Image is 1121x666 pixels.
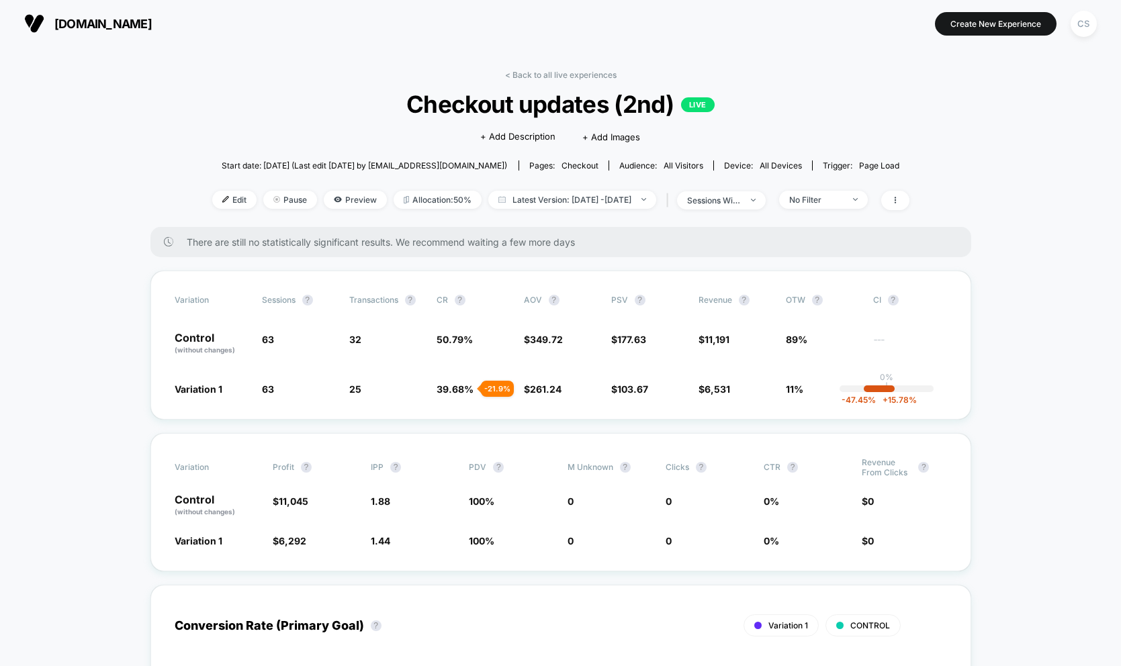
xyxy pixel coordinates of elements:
span: 1.44 [371,535,390,546]
span: checkout [562,160,598,171]
img: Visually logo [24,13,44,34]
span: 89% [786,334,807,345]
div: CS [1071,11,1097,37]
span: Variation 1 [175,383,222,395]
span: $ [862,495,874,507]
img: edit [222,196,229,203]
span: Start date: [DATE] (Last edit [DATE] by [EMAIL_ADDRESS][DOMAIN_NAME]) [222,160,507,171]
p: Control [175,332,249,355]
button: ? [390,462,401,473]
span: 6,531 [705,383,730,395]
img: calendar [498,196,506,203]
div: Audience: [619,160,703,171]
span: CI [873,295,947,305]
button: CS [1067,10,1101,38]
button: [DOMAIN_NAME] [20,13,156,34]
span: Checkout updates (2nd) [246,90,874,118]
span: CTR [764,462,780,472]
div: Pages: [529,160,598,171]
span: PDV [469,462,486,472]
span: 0 [868,535,874,546]
span: 0 [568,535,574,546]
span: 50.79 % [437,334,473,345]
span: Edit [212,191,257,209]
span: 15.78 % [876,395,917,405]
span: 11% [786,383,803,395]
span: CONTROL [850,620,890,630]
p: 0% [880,372,893,382]
span: + Add Images [582,132,640,142]
span: $ [699,383,730,395]
button: ? [918,462,929,473]
button: ? [620,462,631,473]
span: 177.63 [617,334,646,345]
span: 39.68 % [437,383,474,395]
span: AOV [524,295,542,305]
span: 11,045 [279,495,308,507]
span: 6,292 [279,535,306,546]
p: | [885,382,888,392]
span: 0 [868,495,874,507]
span: 0 % [764,535,779,546]
span: $ [273,535,306,546]
span: Variation [175,457,249,477]
button: ? [302,295,313,305]
span: $ [611,334,646,345]
span: $ [862,535,874,546]
button: ? [493,462,504,473]
span: PSV [611,295,628,305]
span: + [883,395,888,405]
span: Preview [324,191,387,209]
span: Pause [263,191,317,209]
span: all devices [760,160,802,171]
span: $ [524,383,562,395]
span: 0 % [764,495,779,507]
span: M Unknown [568,462,613,472]
button: ? [301,462,312,473]
button: ? [371,620,382,631]
span: 0 [666,495,672,507]
span: Sessions [262,295,296,305]
span: There are still no statistically significant results. We recommend waiting a few more days [187,236,944,248]
span: All Visitors [664,160,703,171]
img: end [751,199,756,201]
img: end [853,198,858,201]
a: < Back to all live experiences [505,70,617,80]
span: $ [611,383,648,395]
span: 63 [262,334,274,345]
span: Latest Version: [DATE] - [DATE] [488,191,656,209]
span: Transactions [349,295,398,305]
span: IPP [371,462,384,472]
span: $ [273,495,308,507]
div: - 21.9 % [481,381,514,397]
span: Variation 1 [175,535,222,546]
div: Trigger: [823,160,899,171]
span: Clicks [666,462,689,472]
span: (without changes) [175,346,235,354]
img: end [641,198,646,201]
button: ? [888,295,899,305]
span: 0 [568,495,574,507]
span: 349.72 [530,334,563,345]
span: 100 % [469,495,494,507]
span: Revenue From Clicks [862,457,911,477]
span: --- [873,336,947,355]
img: rebalance [404,196,409,203]
button: ? [812,295,823,305]
span: -47.45 % [842,395,876,405]
span: 11,191 [705,334,729,345]
span: 100 % [469,535,494,546]
span: Variation [175,295,249,305]
button: ? [549,295,559,305]
span: 261.24 [530,383,562,395]
img: end [273,196,280,203]
span: [DOMAIN_NAME] [54,17,152,31]
div: No Filter [789,195,843,205]
div: sessions with impression [687,195,741,205]
span: 0 [666,535,672,546]
button: ? [405,295,416,305]
button: ? [696,462,707,473]
span: $ [699,334,729,345]
span: CR [437,295,448,305]
span: OTW [786,295,860,305]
